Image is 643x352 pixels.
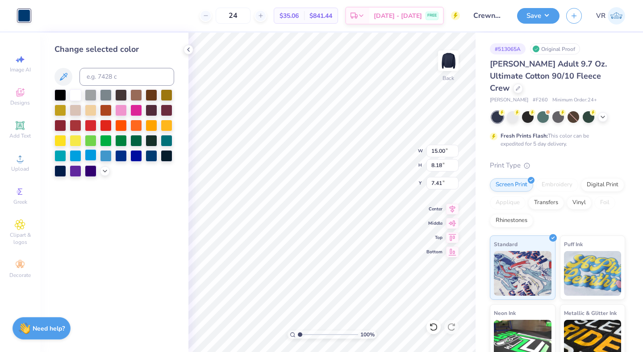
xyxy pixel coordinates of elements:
span: Clipart & logos [4,231,36,246]
img: Back [439,52,457,70]
span: Metallic & Glitter Ink [564,308,617,318]
span: [PERSON_NAME] Adult 9.7 Oz. Ultimate Cotton 90/10 Fleece Crew [490,59,607,93]
a: VR [596,7,625,25]
input: e.g. 7428 c [79,68,174,86]
span: Designs [10,99,30,106]
button: Save [517,8,559,24]
span: Middle [426,220,443,226]
span: [DATE] - [DATE] [374,11,422,21]
span: $35.06 [280,11,299,21]
img: Standard [494,251,551,296]
img: Vincent Roxas [608,7,625,25]
span: 100 % [360,331,375,339]
span: Upload [11,165,29,172]
div: # 513065A [490,43,526,54]
div: Digital Print [581,178,624,192]
span: $841.44 [309,11,332,21]
strong: Need help? [33,324,65,333]
span: Top [426,235,443,241]
div: This color can be expedited for 5 day delivery. [501,132,610,148]
div: Foil [594,196,615,210]
div: Transfers [528,196,564,210]
span: Standard [494,239,518,249]
div: Change selected color [54,43,174,55]
span: FREE [427,13,437,19]
span: VR [596,11,605,21]
input: – – [216,8,251,24]
div: Screen Print [490,178,533,192]
div: Vinyl [567,196,592,210]
strong: Fresh Prints Flash: [501,132,548,139]
div: Original Proof [530,43,580,54]
span: Bottom [426,249,443,255]
span: Add Text [9,132,31,139]
span: Greek [13,198,27,205]
div: Back [443,74,454,82]
span: Image AI [10,66,31,73]
input: Untitled Design [467,7,510,25]
span: Minimum Order: 24 + [552,96,597,104]
div: Print Type [490,160,625,171]
span: Puff Ink [564,239,583,249]
img: Puff Ink [564,251,622,296]
span: # F260 [533,96,548,104]
span: Center [426,206,443,212]
span: Neon Ink [494,308,516,318]
span: [PERSON_NAME] [490,96,528,104]
div: Rhinestones [490,214,533,227]
div: Embroidery [536,178,578,192]
div: Applique [490,196,526,210]
span: Decorate [9,272,31,279]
